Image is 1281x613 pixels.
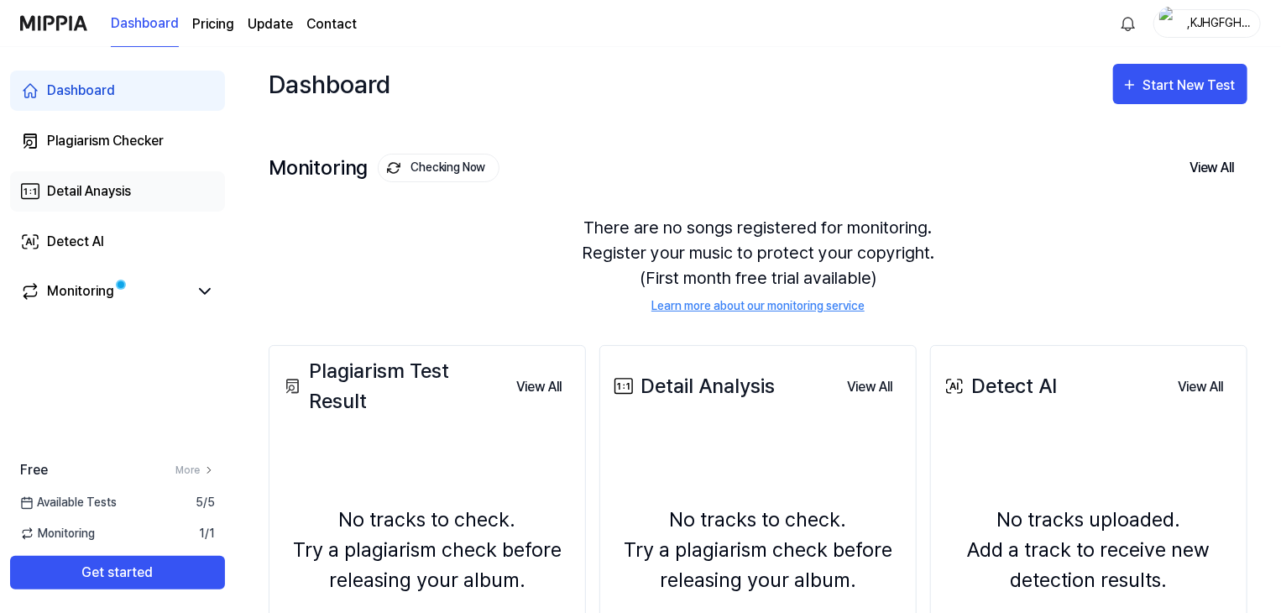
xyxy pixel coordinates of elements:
[941,505,1237,595] div: No tracks uploaded. Add a track to receive new detection results.
[503,370,575,404] button: View All
[10,556,225,589] button: Get started
[269,154,499,182] div: Monitoring
[47,81,115,101] div: Dashboard
[175,463,215,478] a: More
[834,370,906,404] button: View All
[1118,13,1138,34] img: 알림
[269,195,1247,335] div: There are no songs registered for monitoring. Register your music to protect your copyright. (Fir...
[10,222,225,262] a: Detect AI
[199,525,215,542] span: 1 / 1
[1143,75,1239,97] div: Start New Test
[834,369,906,404] a: View All
[1153,9,1261,38] button: profile,KJHGFGHJK
[1164,369,1237,404] a: View All
[1176,150,1247,186] button: View All
[651,297,865,315] a: Learn more about our monitoring service
[610,371,775,401] div: Detail Analysis
[306,14,357,34] a: Contact
[47,232,104,252] div: Detect AI
[10,71,225,111] a: Dashboard
[248,14,293,34] a: Update
[10,121,225,161] a: Plagiarism Checker
[269,64,390,104] div: Dashboard
[20,494,117,511] span: Available Tests
[196,494,215,511] span: 5 / 5
[20,281,188,301] a: Monitoring
[280,505,575,595] div: No tracks to check. Try a plagiarism check before releasing your album.
[47,281,114,301] div: Monitoring
[610,505,906,595] div: No tracks to check. Try a plagiarism check before releasing your album.
[47,181,131,202] div: Detail Anaysis
[1159,7,1179,40] img: profile
[10,171,225,212] a: Detail Anaysis
[387,161,400,175] img: monitoring Icon
[192,14,234,34] a: Pricing
[503,369,575,404] a: View All
[20,460,48,480] span: Free
[1184,13,1250,32] div: ,KJHGFGHJK
[111,1,179,47] a: Dashboard
[280,356,503,417] div: Plagiarism Test Result
[941,371,1057,401] div: Detect AI
[1113,64,1247,104] button: Start New Test
[378,154,499,182] button: Checking Now
[20,525,95,542] span: Monitoring
[1164,370,1237,404] button: View All
[47,131,164,151] div: Plagiarism Checker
